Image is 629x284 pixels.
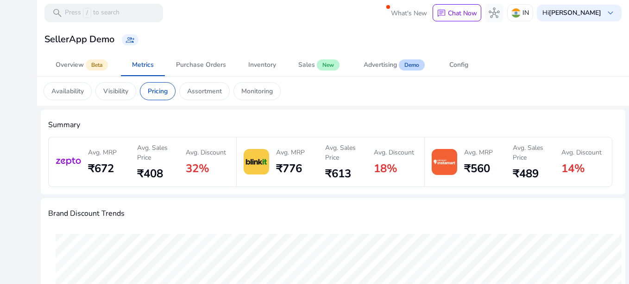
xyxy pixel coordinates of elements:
[241,86,273,96] p: Monitoring
[399,59,425,71] span: Demo
[449,62,468,68] div: Config
[489,7,500,19] span: hub
[298,62,315,68] div: Sales
[374,161,397,176] p: 18%
[132,62,154,68] div: Metrics
[448,9,477,18] p: Chat Now
[561,161,585,176] p: 14%
[391,5,427,21] span: What's New
[186,161,209,176] p: 32%
[122,34,138,45] a: group_add
[56,62,84,68] div: Overview
[186,148,226,157] p: Avg. Discount
[88,148,117,157] p: Avg. MRP
[51,86,84,96] p: Availability
[65,8,120,18] p: Press to search
[137,166,163,181] p: ₹408
[437,9,446,18] span: chat
[83,8,91,18] span: /
[522,5,529,21] p: IN
[248,62,276,68] div: Inventory
[176,62,226,68] div: Purchase Orders
[374,148,414,157] p: Avg. Discount
[44,34,114,45] h3: SellerApp Demo
[325,143,370,162] p: Avg. Sales Price
[549,8,601,17] b: [PERSON_NAME]
[325,166,351,181] p: ₹613
[542,10,601,16] p: Hi
[48,209,125,218] h4: Brand Discount Trends
[88,161,114,176] p: ₹672
[187,86,222,96] p: Assortment
[561,148,602,157] p: Avg. Discount
[464,148,493,157] p: Avg. MRP
[513,143,558,162] p: Avg. Sales Price
[464,161,490,176] p: ₹560
[317,59,340,71] span: New
[276,148,305,157] p: Avg. MRP
[126,35,135,45] span: group_add
[103,86,128,96] p: Visibility
[485,4,503,22] button: hub
[148,86,168,96] p: Pricing
[86,59,108,71] span: Beta
[48,121,618,129] h4: Summary
[605,7,616,19] span: keyboard_arrow_down
[364,62,397,68] div: Advertising
[276,161,302,176] p: ₹776
[513,166,539,181] p: ₹489
[433,4,481,22] button: chatChat Now
[511,8,521,18] img: in.svg
[52,7,63,19] span: search
[137,143,182,162] p: Avg. Sales Price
